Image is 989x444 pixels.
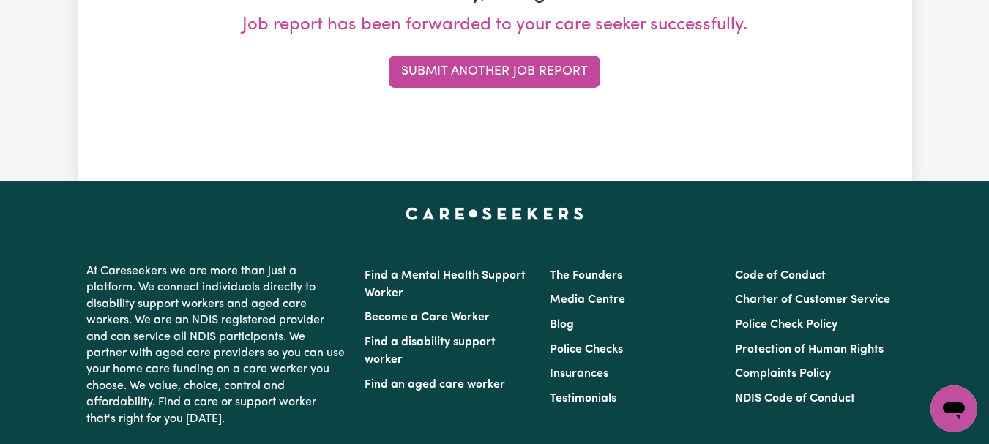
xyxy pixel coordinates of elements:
a: Code of Conduct [735,270,826,282]
a: Complaints Policy [735,368,831,380]
p: Job report has been forwarded to your care seeker successfully. [86,12,903,38]
a: Protection of Human Rights [735,344,884,355]
a: Find an aged care worker [365,379,505,391]
a: The Founders [550,270,622,282]
a: Find a Mental Health Support Worker [365,270,526,299]
iframe: Button to launch messaging window [930,385,977,432]
a: Media Centre [550,294,625,306]
p: At Careseekers we are more than just a platform. We connect individuals directly to disability su... [86,257,347,433]
a: Testimonials [550,393,616,405]
button: Submit Another Job Report [389,56,600,88]
a: Careseekers home page [406,208,583,219]
a: NDIS Code of Conduct [735,393,855,405]
a: Police Check Policy [735,319,837,331]
a: Insurances [550,368,608,380]
a: Charter of Customer Service [735,294,890,306]
a: Police Checks [550,344,623,355]
a: Become a Care Worker [365,312,490,323]
a: Find a disability support worker [365,336,496,366]
a: Blog [550,319,574,331]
